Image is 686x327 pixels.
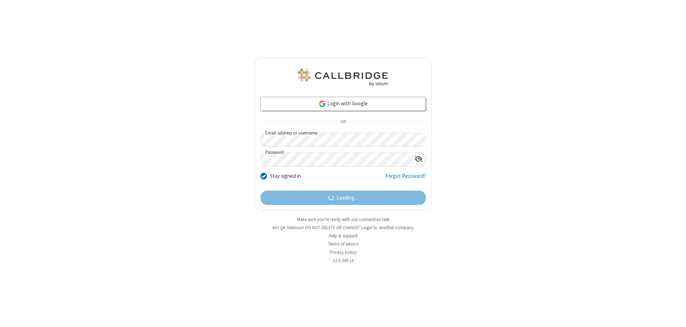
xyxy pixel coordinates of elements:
input: Email address or username [260,133,426,147]
a: Forgot Password? [386,172,426,186]
label: Stay signed in [270,172,301,180]
a: Terms of service [328,241,358,247]
a: Privacy policy [330,249,357,255]
li: Not QA Selenium DO NOT DELETE OR CHANGE? [255,224,432,231]
a: Login with Google [260,97,426,111]
button: Login to another company [361,224,414,231]
a: Make sure you're ready with our connection test [297,216,389,222]
li: v2.6.349.14 [255,257,432,264]
button: Loading... [260,191,426,205]
span: OR [337,117,349,127]
img: google-icon.png [318,100,326,108]
span: Loading... [337,194,358,202]
img: QA Selenium DO NOT DELETE OR CHANGE [297,69,389,86]
input: Password [261,152,412,166]
div: Show password [412,152,426,166]
a: Help & support [329,233,358,239]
